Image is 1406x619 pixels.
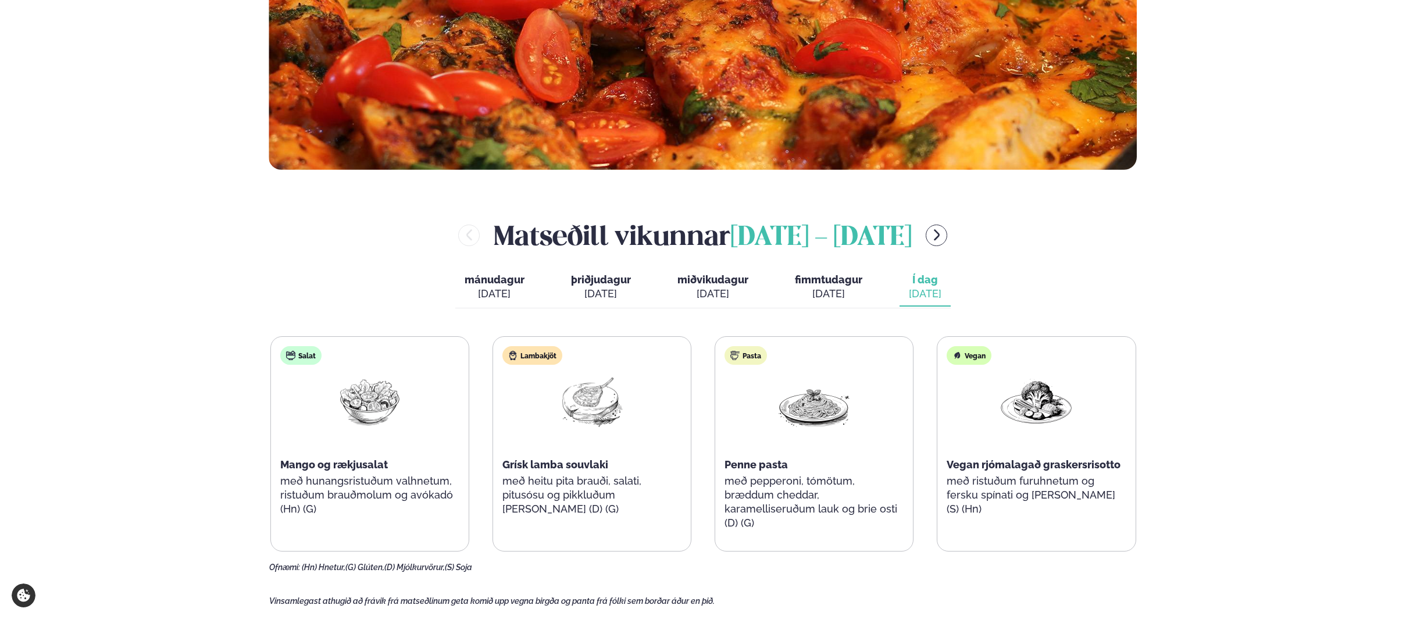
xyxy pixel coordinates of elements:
[952,351,962,360] img: Vegan.svg
[302,563,345,572] span: (Hn) Hnetur,
[345,563,384,572] span: (G) Glúten,
[909,287,941,301] div: [DATE]
[269,596,715,606] span: Vinsamlegast athugið að frávik frá matseðlinum geta komið upp vegna birgða og panta frá fólki sem...
[458,225,480,246] button: menu-btn-left
[926,225,947,246] button: menu-btn-right
[280,458,388,471] span: Mango og rækjusalat
[947,346,991,365] div: Vegan
[677,273,748,286] span: miðvikudagur
[571,273,631,286] span: þriðjudagur
[795,273,862,286] span: fimmtudagur
[280,474,459,516] p: með hunangsristuðum valhnetum, ristuðum brauðmolum og avókadó (Hn) (G)
[900,268,951,307] button: Í dag [DATE]
[777,374,851,428] img: Spagetti.png
[571,287,631,301] div: [DATE]
[502,346,562,365] div: Lambakjöt
[286,351,295,360] img: salad.svg
[555,374,629,428] img: Lamb-Meat.png
[786,268,872,307] button: fimmtudagur [DATE]
[730,351,740,360] img: pasta.svg
[668,268,758,307] button: miðvikudagur [DATE]
[384,563,445,572] span: (D) Mjólkurvörur,
[508,351,518,360] img: Lamb.svg
[725,474,904,530] p: með pepperoni, tómötum, bræddum cheddar, karamelliseruðum lauk og brie osti (D) (G)
[725,458,788,471] span: Penne pasta
[502,458,608,471] span: Grísk lamba souvlaki
[494,216,912,254] h2: Matseðill vikunnar
[12,584,35,607] a: Cookie settings
[730,225,912,251] span: [DATE] - [DATE]
[947,474,1126,516] p: með ristuðum furuhnetum og fersku spínati og [PERSON_NAME] (S) (Hn)
[465,273,524,286] span: mánudagur
[795,287,862,301] div: [DATE]
[909,273,941,287] span: Í dag
[947,458,1120,471] span: Vegan rjómalagað graskersrisotto
[502,474,681,516] p: með heitu pita brauði, salati, pitusósu og pikkluðum [PERSON_NAME] (D) (G)
[465,287,524,301] div: [DATE]
[455,268,534,307] button: mánudagur [DATE]
[562,268,640,307] button: þriðjudagur [DATE]
[333,374,407,428] img: Salad.png
[280,346,322,365] div: Salat
[445,563,472,572] span: (S) Soja
[725,346,767,365] div: Pasta
[677,287,748,301] div: [DATE]
[269,563,300,572] span: Ofnæmi:
[999,374,1073,428] img: Vegan.png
